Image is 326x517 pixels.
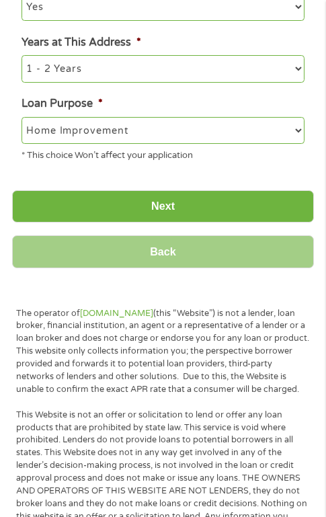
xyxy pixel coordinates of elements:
[80,308,153,319] a: [DOMAIN_NAME]
[22,144,304,162] div: * This choice Won’t affect your application
[16,307,310,396] p: The operator of (this “Website”) is not a lender, loan broker, financial institution, an agent or...
[22,36,140,50] label: Years at This Address
[12,235,314,268] input: Back
[22,97,102,111] label: Loan Purpose
[12,190,314,223] input: Next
